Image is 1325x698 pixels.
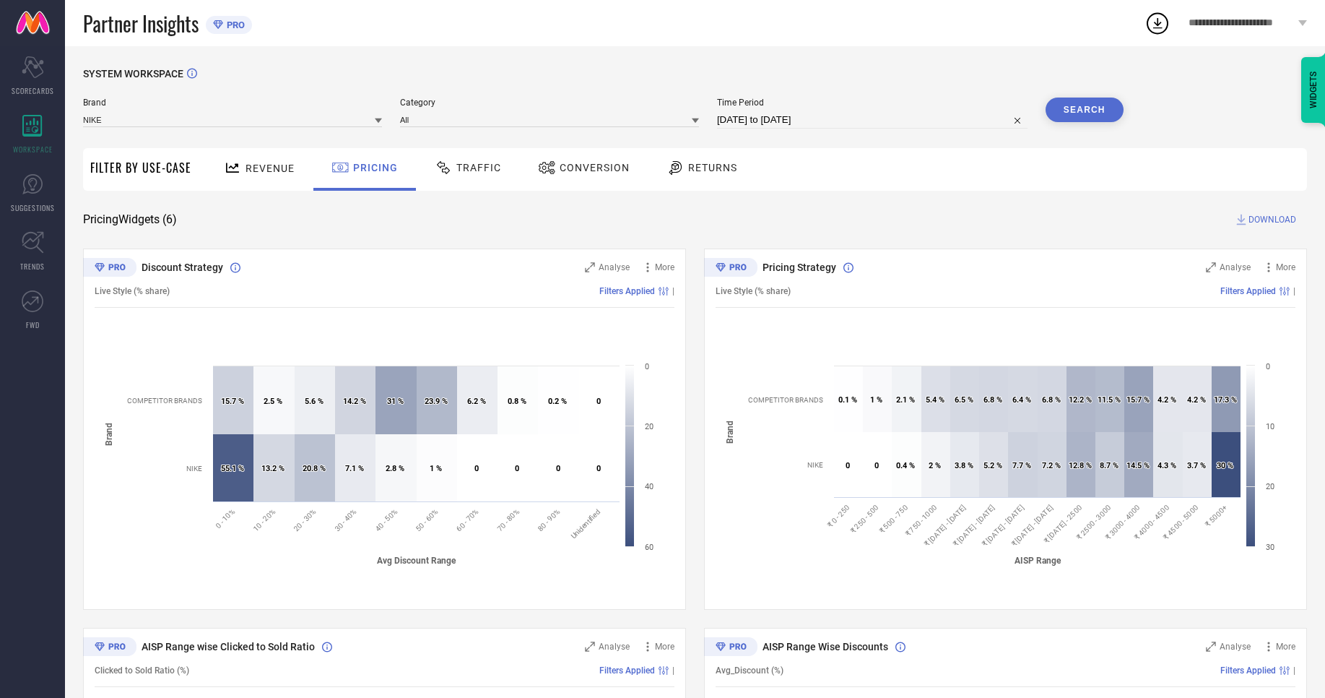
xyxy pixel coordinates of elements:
[387,397,404,406] text: 31 %
[763,641,888,652] span: AISP Range Wise Discounts
[1012,395,1031,405] text: 6.4 %
[1220,665,1276,676] span: Filters Applied
[870,395,882,405] text: 1 %
[1100,461,1118,470] text: 8.7 %
[672,286,674,296] span: |
[717,111,1028,129] input: Select time period
[430,464,442,473] text: 1 %
[345,464,364,473] text: 7.1 %
[1266,362,1270,371] text: 0
[955,395,973,405] text: 6.5 %
[1157,395,1176,405] text: 4.2 %
[474,464,479,473] text: 0
[425,397,448,406] text: 23.9 %
[1042,503,1083,544] text: ₹ [DATE] - 2500
[585,642,595,652] svg: Zoom
[12,85,54,96] span: SCORECARDS
[838,395,857,405] text: 0.1 %
[896,461,915,470] text: 0.4 %
[983,461,1002,470] text: 5.2 %
[1074,503,1112,540] text: ₹ 2500 - 3000
[127,397,202,405] text: COMPETITOR BRANDS
[952,503,996,548] text: ₹ [DATE] - [DATE]
[1098,395,1121,405] text: 11.5 %
[704,637,757,659] div: Premium
[1214,395,1237,405] text: 17.3 %
[455,507,480,533] text: 60 - 70%
[877,503,909,535] text: ₹ 500 - 750
[704,258,757,280] div: Premium
[20,261,45,272] span: TRENDS
[645,482,653,491] text: 40
[1187,461,1206,470] text: 3.7 %
[221,464,244,473] text: 55.1 %
[400,98,699,108] span: Category
[536,507,562,533] text: 80 - 90%
[1069,395,1092,405] text: 12.2 %
[748,396,823,404] text: COMPETITOR BRANDS
[1217,461,1233,470] text: 30 %
[83,212,177,227] span: Pricing Widgets ( 6 )
[645,422,653,431] text: 20
[11,202,55,213] span: SUGGESTIONS
[186,465,202,473] text: NIKE
[83,9,199,38] span: Partner Insights
[981,503,1025,548] text: ₹ [DATE] - [DATE]
[548,397,567,406] text: 0.2 %
[83,68,183,79] span: SYSTEM WORKSPACE
[1276,642,1295,652] span: More
[246,163,295,174] span: Revenue
[645,543,653,552] text: 60
[655,642,674,652] span: More
[1104,503,1142,540] text: ₹ 3000 - 4000
[252,507,277,533] text: 10 - 20%
[1293,665,1295,676] span: |
[353,162,398,173] span: Pricing
[95,286,170,296] span: Live Style (% share)
[1266,482,1274,491] text: 20
[1069,461,1092,470] text: 12.8 %
[716,665,783,676] span: Avg_Discount (%)
[264,397,282,406] text: 2.5 %
[373,507,399,533] text: 40 - 50%
[1206,262,1216,272] svg: Zoom
[456,162,501,173] span: Traffic
[1133,503,1170,540] text: ₹ 4000 - 4500
[688,162,737,173] span: Returns
[983,395,1002,405] text: 6.8 %
[83,98,382,108] span: Brand
[923,503,968,548] text: ₹ [DATE] - [DATE]
[1248,212,1296,227] span: DOWNLOAD
[599,642,630,652] span: Analyse
[556,464,560,473] text: 0
[826,503,851,528] text: ₹ 0 - 250
[725,420,735,443] tspan: Brand
[672,665,674,676] span: |
[1293,286,1295,296] span: |
[508,397,526,406] text: 0.8 %
[763,262,836,273] span: Pricing Strategy
[596,397,601,406] text: 0
[13,144,53,155] span: WORKSPACE
[560,162,630,173] span: Conversion
[1204,503,1229,528] text: ₹ 5000+
[377,556,456,566] tspan: Avg Discount Range
[414,507,440,533] text: 50 - 60%
[104,422,114,445] tspan: Brand
[1187,395,1206,405] text: 4.2 %
[1276,262,1295,272] span: More
[1144,10,1170,36] div: Open download list
[599,286,655,296] span: Filters Applied
[807,461,823,469] text: NIKE
[903,503,938,538] text: ₹ 750 - 1000
[292,507,318,533] text: 20 - 30%
[596,464,601,473] text: 0
[83,637,136,659] div: Premium
[214,507,236,529] text: 0 - 10%
[1266,543,1274,552] text: 30
[1046,98,1124,122] button: Search
[929,461,941,470] text: 2 %
[515,464,519,473] text: 0
[585,262,595,272] svg: Zoom
[1012,461,1031,470] text: 7.7 %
